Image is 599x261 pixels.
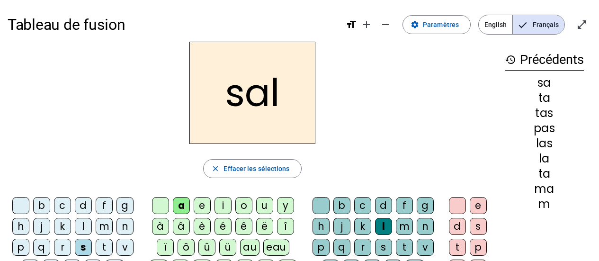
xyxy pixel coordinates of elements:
div: m [505,198,584,210]
div: au [240,239,259,256]
mat-icon: close [211,164,220,173]
div: c [54,197,71,214]
div: j [333,218,350,235]
span: Français [513,15,564,34]
div: ta [505,92,584,104]
h3: Précédents [505,49,584,71]
div: q [33,239,50,256]
div: â [173,218,190,235]
div: p [470,239,487,256]
div: k [354,218,371,235]
div: pas [505,123,584,134]
div: e [470,197,487,214]
div: p [313,239,330,256]
div: sa [505,77,584,89]
div: i [215,197,232,214]
div: y [277,197,294,214]
div: la [505,153,584,164]
span: Paramètres [423,19,459,30]
mat-icon: settings [411,20,419,29]
div: m [96,218,113,235]
div: b [333,197,350,214]
div: ê [235,218,252,235]
div: f [96,197,113,214]
div: f [396,197,413,214]
div: tas [505,108,584,119]
div: m [396,218,413,235]
div: b [33,197,50,214]
div: t [449,239,466,256]
h1: Tableau de fusion [8,9,338,40]
div: d [75,197,92,214]
div: h [12,218,29,235]
div: k [54,218,71,235]
h2: sal [189,42,315,144]
div: ô [178,239,195,256]
div: o [235,197,252,214]
div: u [256,197,273,214]
div: ü [219,239,236,256]
div: n [116,218,134,235]
button: Augmenter la taille de la police [357,15,376,34]
div: h [313,218,330,235]
div: n [417,218,434,235]
span: English [479,15,512,34]
div: ï [157,239,174,256]
mat-button-toggle-group: Language selection [478,15,565,35]
div: c [354,197,371,214]
div: ma [505,183,584,195]
div: g [417,197,434,214]
mat-icon: history [505,54,516,65]
span: Effacer les sélections [224,163,289,174]
div: v [417,239,434,256]
mat-icon: open_in_full [576,19,588,30]
div: d [449,218,466,235]
div: s [75,239,92,256]
mat-icon: format_size [346,19,357,30]
button: Entrer en plein écran [572,15,591,34]
div: t [96,239,113,256]
div: t [396,239,413,256]
div: q [333,239,350,256]
div: l [375,218,392,235]
mat-icon: remove [380,19,391,30]
div: s [470,218,487,235]
div: r [354,239,371,256]
div: eau [263,239,289,256]
button: Diminuer la taille de la police [376,15,395,34]
div: l [75,218,92,235]
div: d [375,197,392,214]
div: e [194,197,211,214]
div: é [215,218,232,235]
div: û [198,239,215,256]
div: g [116,197,134,214]
div: ta [505,168,584,180]
div: ë [256,218,273,235]
button: Effacer les sélections [203,159,301,178]
div: las [505,138,584,149]
div: è [194,218,211,235]
button: Paramètres [402,15,471,34]
div: s [375,239,392,256]
div: a [173,197,190,214]
div: î [277,218,294,235]
div: à [152,218,169,235]
div: r [54,239,71,256]
div: v [116,239,134,256]
div: p [12,239,29,256]
div: j [33,218,50,235]
mat-icon: add [361,19,372,30]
